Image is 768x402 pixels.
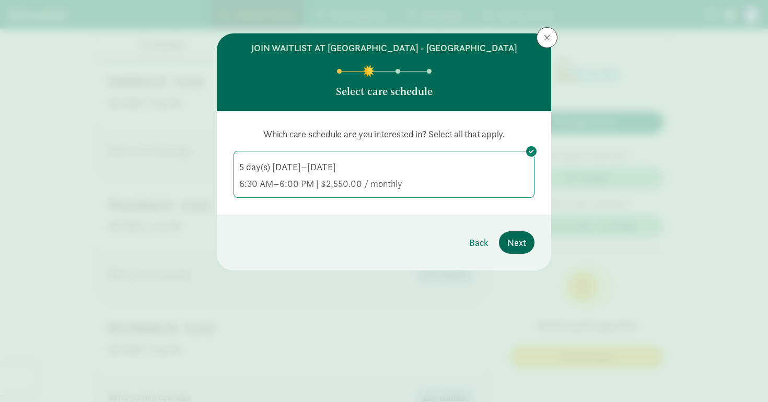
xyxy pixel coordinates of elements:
p: Select care schedule [336,84,433,99]
span: Next [507,235,526,250]
span: Back [469,235,488,250]
div: 6:30 AM–6:00 PM | $2,550.00 / monthly [239,178,529,190]
button: Back [461,231,497,254]
div: 5 day(s) [DATE]–[DATE] [239,161,529,173]
h6: join waitlist at [GEOGRAPHIC_DATA] - [GEOGRAPHIC_DATA] [251,42,517,54]
p: Which care schedule are you interested in? Select all that apply. [234,128,534,140]
button: Next [499,231,534,254]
